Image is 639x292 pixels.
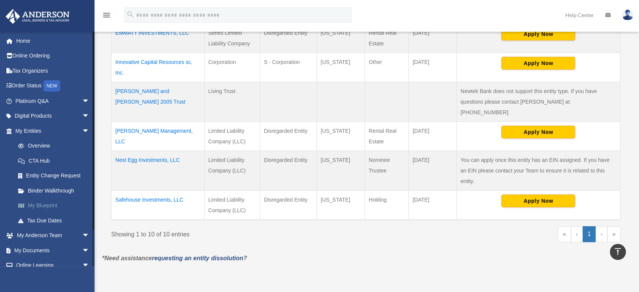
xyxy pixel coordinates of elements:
[409,121,457,151] td: [DATE]
[5,48,101,64] a: Online Ordering
[11,138,97,154] a: Overview
[204,82,260,121] td: Living Trust
[204,23,260,53] td: Series Limited Liability Company
[112,82,205,121] td: [PERSON_NAME] and [PERSON_NAME] 2005 Trust
[112,190,205,220] td: Safehouse Investments, LLC
[409,23,457,53] td: [DATE]
[260,23,316,53] td: Disregarded Entity
[5,63,101,78] a: Tax Organizers
[152,255,244,261] a: requesting an entity dissolution
[5,243,101,258] a: My Documentsarrow_drop_down
[112,121,205,151] td: [PERSON_NAME] Management, LLC
[82,93,97,109] span: arrow_drop_down
[260,151,316,190] td: Disregarded Entity
[82,243,97,258] span: arrow_drop_down
[365,53,409,82] td: Other
[260,53,316,82] td: S - Corporation
[365,190,409,220] td: Holding
[456,151,620,190] td: You can apply once this entity has an EIN assigned. If you have an EIN please contact your Team t...
[316,121,364,151] td: [US_STATE]
[316,151,364,190] td: [US_STATE]
[82,123,97,139] span: arrow_drop_down
[316,23,364,53] td: [US_STATE]
[571,226,583,242] a: Previous
[126,10,135,19] i: search
[5,109,101,124] a: Digital Productsarrow_drop_down
[365,151,409,190] td: Nominee Trustee
[82,109,97,124] span: arrow_drop_down
[102,11,111,20] i: menu
[82,258,97,273] span: arrow_drop_down
[622,9,633,20] img: User Pic
[610,244,626,260] a: vertical_align_top
[112,53,205,82] td: Innovative Capital Resources sc, Inc.
[204,190,260,220] td: Limited Liability Company (LLC)
[11,168,101,183] a: Entity Change Request
[409,53,457,82] td: [DATE]
[5,33,101,48] a: Home
[43,80,60,92] div: NEW
[5,78,101,94] a: Order StatusNEW
[409,190,457,220] td: [DATE]
[11,213,101,228] a: Tax Due Dates
[501,57,575,70] button: Apply Now
[5,123,101,138] a: My Entitiesarrow_drop_down
[5,93,101,109] a: Platinum Q&Aarrow_drop_down
[102,255,247,261] em: *Need assistance ?
[11,183,101,198] a: Binder Walkthrough
[11,153,101,168] a: CTA Hub
[596,226,607,242] a: Next
[365,121,409,151] td: Rental Real Estate
[204,151,260,190] td: Limited Liability Company (LLC)
[583,226,596,242] a: 1
[501,194,575,207] button: Apply Now
[82,228,97,244] span: arrow_drop_down
[102,13,111,20] a: menu
[5,228,101,243] a: My Anderson Teamarrow_drop_down
[409,151,457,190] td: [DATE]
[316,53,364,82] td: [US_STATE]
[260,121,316,151] td: Disregarded Entity
[558,226,571,242] a: First
[607,226,620,242] a: Last
[501,28,575,40] button: Apply Now
[260,190,316,220] td: Disregarded Entity
[112,151,205,190] td: Nest Egg Investments, LLC
[11,198,101,213] a: My Blueprint
[111,226,360,240] div: Showing 1 to 10 of 10 entries
[5,258,101,273] a: Online Learningarrow_drop_down
[501,126,575,138] button: Apply Now
[456,82,620,121] td: Newtek Bank does not support this entity type. If you have questions please contact [PERSON_NAME]...
[204,121,260,151] td: Limited Liability Company (LLC)
[365,23,409,53] td: Rental Real Estate
[204,53,260,82] td: Corporation
[112,23,205,53] td: EMMATT INVESTMENTS, LLC
[3,9,72,24] img: Anderson Advisors Platinum Portal
[316,190,364,220] td: [US_STATE]
[613,247,622,256] i: vertical_align_top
